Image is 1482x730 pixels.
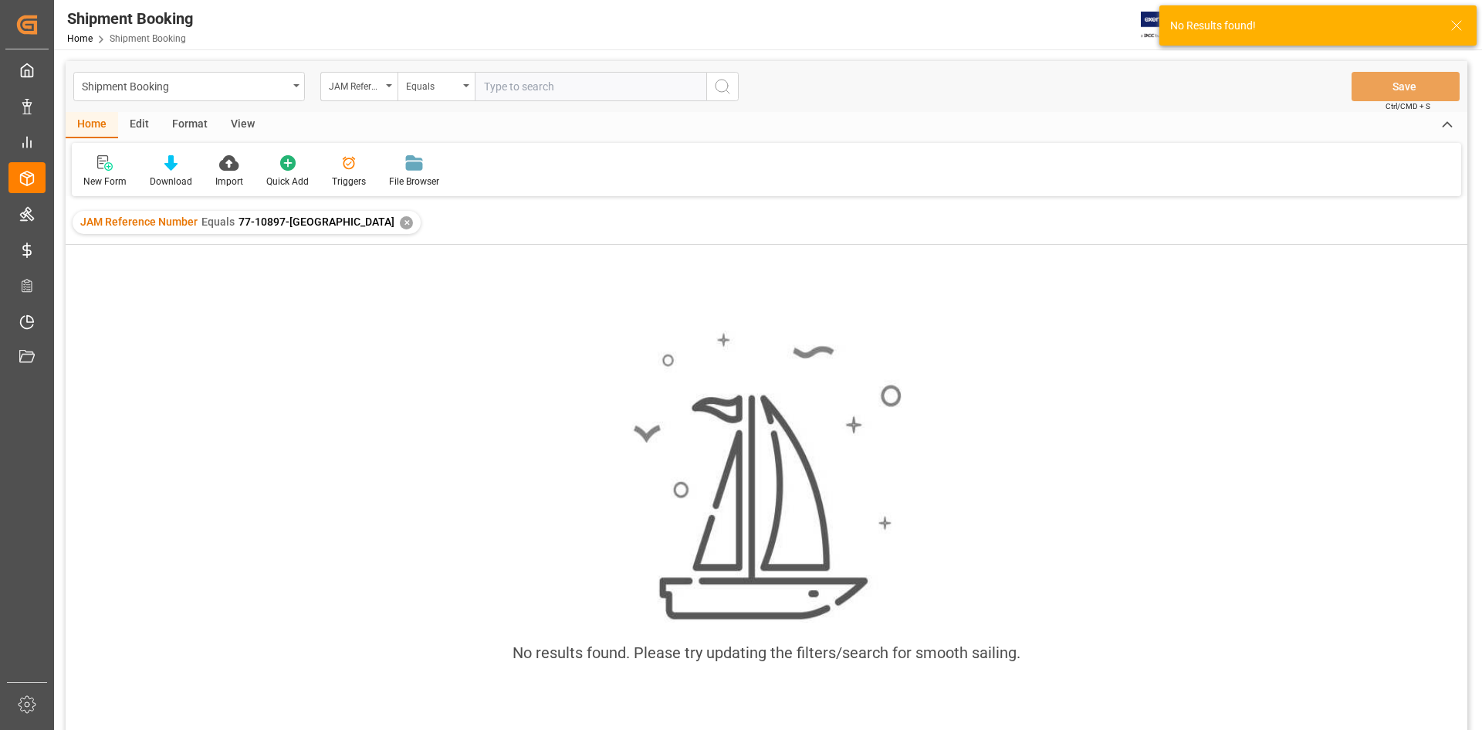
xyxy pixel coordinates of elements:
[67,7,193,30] div: Shipment Booking
[1352,72,1460,101] button: Save
[320,72,398,101] button: open menu
[706,72,739,101] button: search button
[150,175,192,188] div: Download
[66,112,118,138] div: Home
[1141,12,1194,39] img: Exertis%20JAM%20-%20Email%20Logo.jpg_1722504956.jpg
[118,112,161,138] div: Edit
[201,216,235,228] span: Equals
[80,216,198,228] span: JAM Reference Number
[400,216,413,229] div: ✕
[406,76,458,93] div: Equals
[161,112,219,138] div: Format
[215,175,243,188] div: Import
[219,112,266,138] div: View
[1386,100,1430,112] span: Ctrl/CMD + S
[631,331,902,623] img: smooth_sailing.jpeg
[239,216,394,228] span: 77-10897-[GEOGRAPHIC_DATA]
[389,175,439,188] div: File Browser
[67,33,93,44] a: Home
[82,76,288,95] div: Shipment Booking
[513,641,1020,664] div: No results found. Please try updating the filters/search for smooth sailing.
[475,72,706,101] input: Type to search
[329,76,381,93] div: JAM Reference Number
[83,175,127,188] div: New Form
[1170,18,1436,34] div: No Results found!
[266,175,309,188] div: Quick Add
[332,175,366,188] div: Triggers
[73,72,305,101] button: open menu
[398,72,475,101] button: open menu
